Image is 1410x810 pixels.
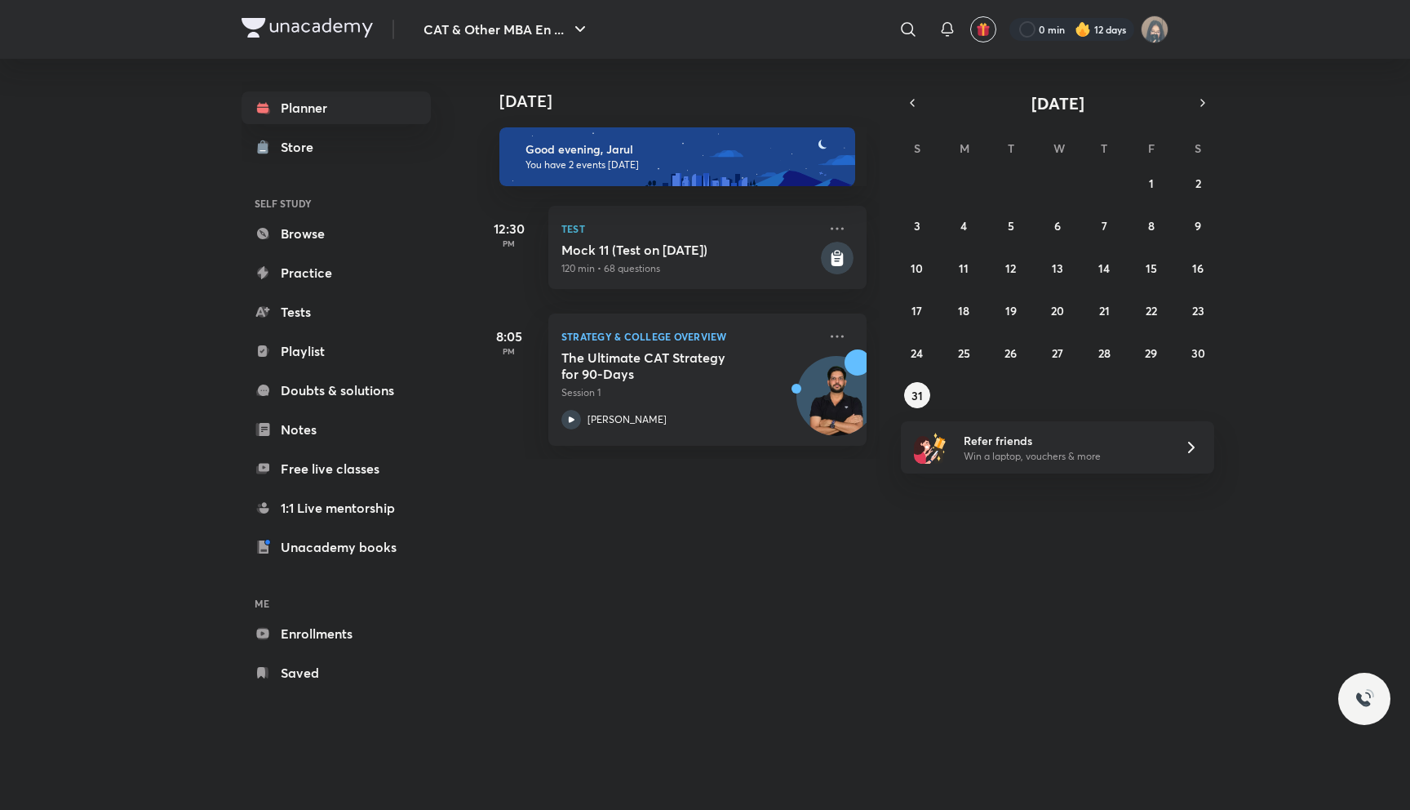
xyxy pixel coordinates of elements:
a: Doubts & solutions [242,374,431,407]
h5: The Ultimate CAT Strategy for 90-Days [561,349,765,382]
a: Tests [242,296,431,328]
button: August 17, 2025 [904,297,930,323]
button: August 30, 2025 [1185,340,1211,366]
p: 120 min • 68 questions [561,261,818,276]
button: August 15, 2025 [1138,255,1164,281]
abbr: August 16, 2025 [1192,260,1204,276]
img: referral [914,431,947,464]
p: [PERSON_NAME] [587,412,667,427]
p: Win a laptop, vouchers & more [964,449,1164,464]
button: August 23, 2025 [1185,297,1211,323]
abbr: August 23, 2025 [1192,303,1204,318]
button: avatar [970,16,996,42]
abbr: August 6, 2025 [1054,218,1061,234]
img: Jarul Jangid [1141,16,1168,43]
abbr: Sunday [914,140,920,156]
div: Store [281,137,323,157]
a: Notes [242,413,431,446]
abbr: August 3, 2025 [914,218,920,234]
abbr: August 4, 2025 [960,218,967,234]
button: August 10, 2025 [904,255,930,281]
button: CAT & Other MBA En ... [414,13,600,46]
img: evening [499,127,855,186]
abbr: Thursday [1101,140,1107,156]
h4: [DATE] [499,91,883,111]
abbr: August 12, 2025 [1005,260,1016,276]
abbr: August 20, 2025 [1051,303,1064,318]
button: August 4, 2025 [951,212,977,238]
abbr: August 22, 2025 [1146,303,1157,318]
abbr: August 1, 2025 [1149,176,1154,191]
h5: 8:05 [477,327,542,346]
button: August 25, 2025 [951,340,977,366]
abbr: August 31, 2025 [911,388,923,403]
button: August 7, 2025 [1091,212,1117,238]
abbr: August 2, 2025 [1195,176,1201,191]
abbr: August 8, 2025 [1148,218,1155,234]
a: Free live classes [242,452,431,485]
p: Test [561,219,818,238]
a: Company Logo [242,18,373,42]
button: August 27, 2025 [1044,340,1071,366]
a: Saved [242,656,431,689]
img: Company Logo [242,18,373,38]
abbr: August 27, 2025 [1052,345,1063,361]
h5: 12:30 [477,219,542,238]
img: ttu [1355,689,1374,709]
abbr: Saturday [1195,140,1201,156]
abbr: Monday [960,140,969,156]
h6: Refer friends [964,432,1164,449]
h5: Mock 11 (Test on 31.08.2025) [561,242,818,258]
p: Session 1 [561,385,818,400]
img: streak [1075,21,1091,38]
abbr: August 9, 2025 [1195,218,1201,234]
abbr: August 21, 2025 [1099,303,1110,318]
button: August 16, 2025 [1185,255,1211,281]
abbr: August 25, 2025 [958,345,970,361]
button: August 28, 2025 [1091,340,1117,366]
a: 1:1 Live mentorship [242,492,431,524]
abbr: August 19, 2025 [1005,303,1017,318]
a: Practice [242,256,431,289]
a: Store [242,131,431,163]
button: August 3, 2025 [904,212,930,238]
a: Browse [242,217,431,250]
a: Playlist [242,335,431,367]
abbr: August 18, 2025 [958,303,969,318]
abbr: Friday [1148,140,1155,156]
abbr: August 29, 2025 [1145,345,1157,361]
h6: Good evening, Jarul [525,142,840,157]
p: You have 2 events [DATE] [525,158,840,171]
abbr: August 10, 2025 [911,260,923,276]
button: August 19, 2025 [998,297,1024,323]
abbr: August 13, 2025 [1052,260,1063,276]
img: Avatar [797,365,876,443]
button: August 11, 2025 [951,255,977,281]
button: [DATE] [924,91,1191,114]
abbr: Tuesday [1008,140,1014,156]
abbr: August 30, 2025 [1191,345,1205,361]
button: August 12, 2025 [998,255,1024,281]
button: August 14, 2025 [1091,255,1117,281]
button: August 29, 2025 [1138,340,1164,366]
abbr: August 5, 2025 [1008,218,1014,234]
p: Strategy & College Overview [561,327,818,346]
button: August 20, 2025 [1044,297,1071,323]
abbr: Wednesday [1053,140,1065,156]
button: August 2, 2025 [1185,170,1211,196]
p: PM [477,346,542,356]
button: August 13, 2025 [1044,255,1071,281]
button: August 31, 2025 [904,382,930,408]
button: August 6, 2025 [1044,212,1071,238]
h6: SELF STUDY [242,189,431,217]
button: August 9, 2025 [1185,212,1211,238]
abbr: August 26, 2025 [1004,345,1017,361]
abbr: August 24, 2025 [911,345,923,361]
button: August 5, 2025 [998,212,1024,238]
abbr: August 11, 2025 [959,260,969,276]
img: avatar [976,22,991,37]
a: Unacademy books [242,531,431,563]
p: PM [477,238,542,248]
button: August 22, 2025 [1138,297,1164,323]
abbr: August 14, 2025 [1098,260,1110,276]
